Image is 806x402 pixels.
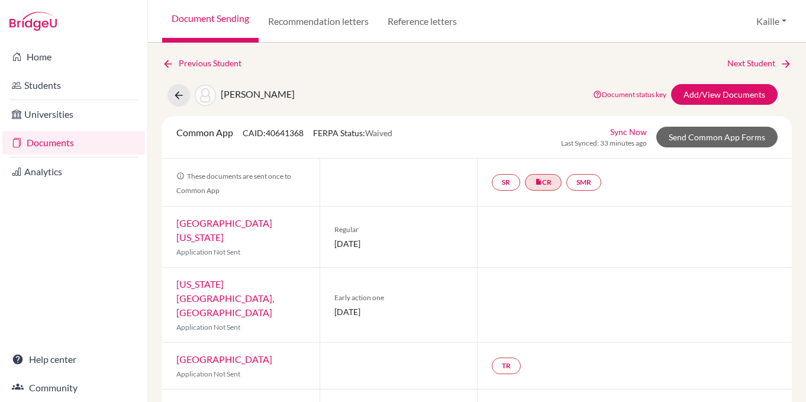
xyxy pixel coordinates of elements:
[2,348,145,371] a: Help center
[334,224,463,235] span: Regular
[535,178,542,185] i: insert_drive_file
[671,84,778,105] a: Add/View Documents
[176,217,272,243] a: [GEOGRAPHIC_DATA][US_STATE]
[162,57,251,70] a: Previous Student
[2,45,145,69] a: Home
[2,131,145,155] a: Documents
[751,10,792,33] button: Kaille
[243,128,304,138] span: CAID: 40641368
[492,358,521,374] a: TR
[221,88,295,99] span: [PERSON_NAME]
[176,172,291,195] span: These documents are sent once to Common App
[656,127,778,147] a: Send Common App Forms
[727,57,792,70] a: Next Student
[176,247,240,256] span: Application Not Sent
[176,353,272,365] a: [GEOGRAPHIC_DATA]
[566,174,601,191] a: SMR
[176,323,240,332] span: Application Not Sent
[334,237,463,250] span: [DATE]
[492,174,520,191] a: SR
[2,102,145,126] a: Universities
[2,160,145,184] a: Analytics
[2,73,145,97] a: Students
[610,126,647,138] a: Sync Now
[365,128,392,138] span: Waived
[176,369,240,378] span: Application Not Sent
[176,278,274,318] a: [US_STATE][GEOGRAPHIC_DATA], [GEOGRAPHIC_DATA]
[313,128,392,138] span: FERPA Status:
[334,305,463,318] span: [DATE]
[561,138,647,149] span: Last Synced: 33 minutes ago
[334,292,463,303] span: Early action one
[2,376,145,400] a: Community
[176,127,233,138] span: Common App
[593,90,666,99] a: Document status key
[525,174,562,191] a: insert_drive_fileCR
[9,12,57,31] img: Bridge-U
